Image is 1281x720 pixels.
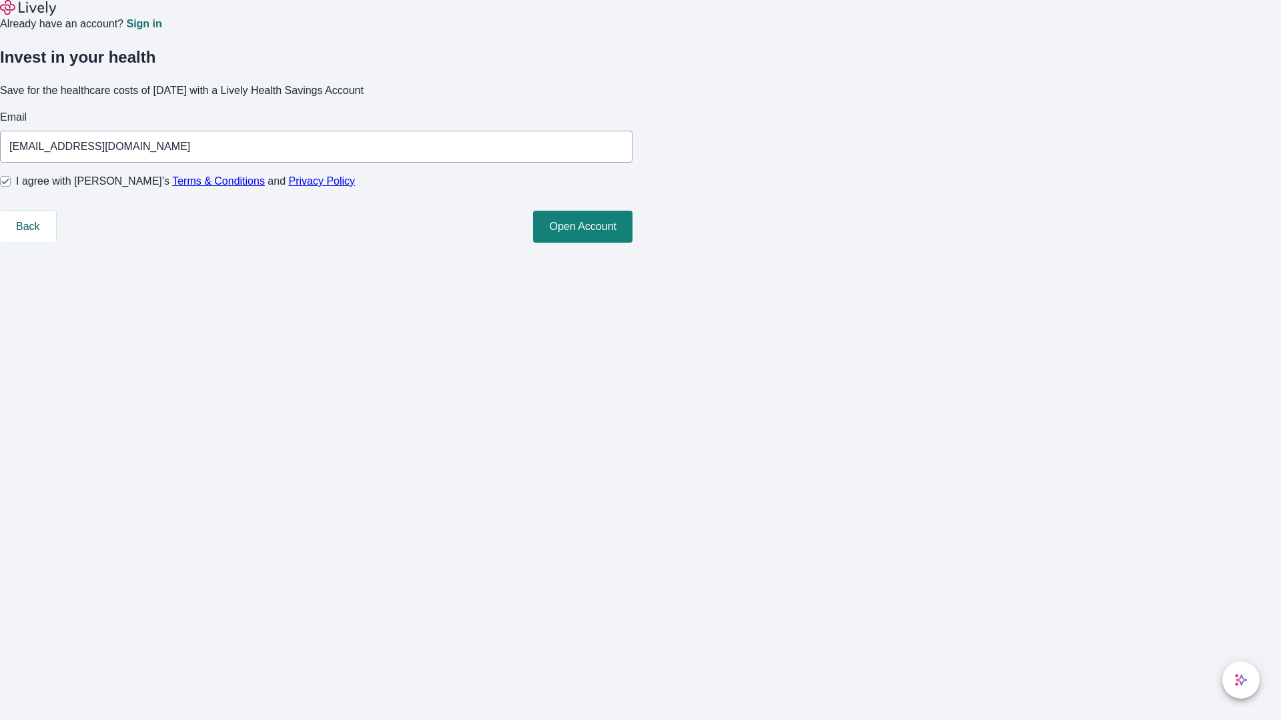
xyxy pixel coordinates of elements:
svg: Lively AI Assistant [1234,673,1248,687]
a: Sign in [126,19,161,29]
button: chat [1222,661,1260,699]
button: Open Account [533,211,632,243]
span: I agree with [PERSON_NAME]’s and [16,173,355,189]
a: Terms & Conditions [172,175,265,187]
a: Privacy Policy [289,175,356,187]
